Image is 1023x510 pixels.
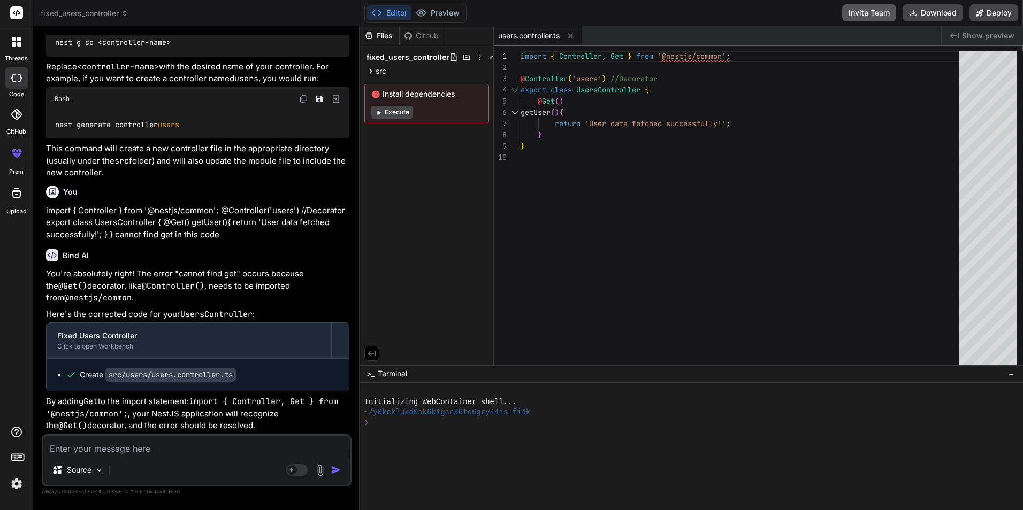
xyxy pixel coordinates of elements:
[180,309,253,320] code: UsersController
[77,61,159,72] code: <controller-name>
[602,74,606,83] span: )
[58,281,87,291] code: @Get()
[46,396,343,419] code: import { Controller, Get } from '@nestjs/common';
[9,167,24,176] label: prem
[726,51,730,61] span: ;
[969,4,1018,21] button: Deploy
[494,118,507,129] div: 7
[610,74,658,83] span: //Decorator
[542,96,555,106] span: Get
[1009,368,1014,379] span: −
[360,30,399,41] div: Files
[521,74,525,83] span: @
[494,129,507,141] div: 8
[494,96,507,107] div: 5
[312,91,327,106] button: Save file
[521,107,551,117] span: getUser
[585,119,726,128] span: 'User data fetched successfully!'
[6,207,27,216] label: Upload
[508,84,522,96] div: Click to collapse the range.
[610,51,623,61] span: Get
[645,85,649,95] span: {
[551,107,555,117] span: (
[494,84,507,96] div: 4
[95,466,104,475] img: Pick Models
[559,96,563,106] span: )
[508,107,522,118] div: Click to collapse the range.
[602,51,606,61] span: ,
[63,187,78,197] h6: You
[538,96,542,106] span: @
[494,107,507,118] div: 6
[83,396,98,407] code: Get
[46,61,349,85] p: Replace with the desired name of your controller. For example, if you want to create a controller...
[158,120,179,129] span: users
[521,85,546,95] span: export
[572,74,602,83] span: 'users'
[576,85,640,95] span: UsersController
[555,107,559,117] span: )
[46,143,349,179] p: This command will create a new controller file in the appropriate directory (usually under the fo...
[555,96,559,106] span: (
[962,30,1014,41] span: Show preview
[367,52,449,63] span: fixed_users_controller
[559,107,563,117] span: {
[46,268,349,304] p: You're absolutely right! The error "cannot find get" occurs because the decorator, like , needs t...
[55,95,70,103] span: Bash
[58,420,87,431] code: @Get()
[498,30,560,41] span: users.controller.ts
[842,4,896,21] button: Invite Team
[551,85,572,95] span: class
[555,119,581,128] span: return
[57,330,320,341] div: Fixed Users Controller
[521,141,525,151] span: }
[376,66,386,76] span: src
[559,51,602,61] span: Controller
[105,368,236,382] code: src/users/users.controller.ts
[726,119,730,128] span: ;
[57,342,320,351] div: Click to open Workbench
[46,396,349,432] p: By adding to the import statement: , your NestJS application will recognize the decorator, and th...
[371,89,482,99] span: Install dependencies
[331,465,341,475] img: icon
[114,156,129,166] code: src
[525,74,568,83] span: Controller
[551,51,555,61] span: {
[411,5,464,20] button: Preview
[658,51,726,61] span: '@nestjs/common'
[494,152,507,163] div: 10
[64,292,132,303] code: @nestjs/common
[538,130,542,140] span: }
[143,488,163,494] span: privacy
[364,418,370,428] span: ❯
[400,30,444,41] div: Github
[628,51,632,61] span: }
[299,95,308,103] img: copy
[7,475,26,493] img: settings
[42,486,352,497] p: Always double-check its answers. Your in Bind
[364,407,531,418] span: ~/y0kcklukd0sk6k1gcn36to6gry44is-fi4k
[521,51,546,61] span: import
[55,37,172,48] code: nest g co <controller-name>
[63,250,89,261] h6: Bind AI
[494,62,507,73] div: 2
[41,8,128,19] span: fixed_users_controller
[494,73,507,84] div: 3
[55,119,180,130] code: nest generate controller
[367,368,375,379] span: >_
[494,141,507,152] div: 9
[142,281,204,291] code: @Controller()
[5,54,28,63] label: threads
[331,94,341,104] img: Open in Browser
[636,51,653,61] span: from
[903,4,963,21] button: Download
[46,205,349,241] p: import { Controller } from '@nestjs/common'; @Controller('users') //Decorator export class UsersC...
[9,90,24,99] label: code
[367,5,411,20] button: Editor
[378,368,407,379] span: Terminal
[568,74,572,83] span: (
[80,369,236,380] div: Create
[494,51,507,62] div: 1
[234,73,258,84] code: users
[1006,365,1017,382] button: −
